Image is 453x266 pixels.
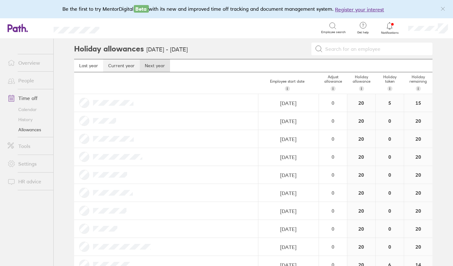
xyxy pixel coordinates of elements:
a: Settings [3,157,53,170]
a: Last year [74,59,103,72]
a: Time off [3,92,53,104]
a: Current year [103,59,140,72]
div: 0 [319,136,347,142]
h3: [DATE] - [DATE] [146,46,188,53]
input: dd/mm/yyyy [259,184,318,202]
div: 0 [376,238,404,256]
div: Be the first to try MentorDigital with its new and improved time off tracking and document manage... [63,5,391,13]
div: 0 [319,244,347,250]
span: i [390,86,391,91]
div: 20 [347,148,375,166]
input: dd/mm/yyyy [259,238,318,256]
input: dd/mm/yyyy [259,148,318,166]
a: History [3,115,53,125]
div: 0 [376,220,404,238]
div: 20 [347,238,375,256]
div: 0 [319,208,347,214]
div: 20 [404,184,432,202]
div: 20 [347,130,375,148]
div: 0 [319,154,347,160]
div: 0 [319,100,347,106]
span: i [287,86,288,91]
input: dd/mm/yyyy [259,202,318,220]
button: Register your interest [335,6,384,13]
div: 20 [347,112,375,130]
a: Allowances [3,125,53,135]
span: Employee search [321,30,346,34]
a: HR advice [3,175,53,188]
div: Employee start date [256,77,319,94]
a: Overview [3,56,53,69]
div: 20 [404,220,432,238]
div: Holiday allowance [347,72,376,94]
div: 0 [376,166,404,184]
div: Holiday remaining [404,72,432,94]
input: dd/mm/yyyy [259,220,318,238]
div: 20 [404,238,432,256]
div: 0 [319,172,347,178]
input: dd/mm/yyyy [259,166,318,184]
div: 20 [404,130,432,148]
div: 0 [319,118,347,124]
div: 0 [319,190,347,196]
div: 0 [376,202,404,220]
h2: Holiday allowances [74,39,144,59]
div: Search [116,25,132,31]
div: 20 [347,94,375,112]
div: 20 [404,112,432,130]
div: 0 [376,184,404,202]
div: 20 [404,148,432,166]
div: 5 [376,94,404,112]
div: 20 [347,202,375,220]
div: 20 [404,166,432,184]
span: Beta [134,5,149,13]
span: Notifications [379,31,400,35]
div: 0 [376,148,404,166]
span: i [418,86,419,91]
a: Calendar [3,104,53,115]
span: Get help [353,31,373,34]
div: 20 [347,184,375,202]
a: Tools [3,140,53,152]
input: dd/mm/yyyy [259,94,318,112]
a: People [3,74,53,87]
input: dd/mm/yyyy [259,112,318,130]
a: Notifications [379,21,400,35]
span: i [333,86,334,91]
a: Next year [140,59,170,72]
div: 15 [404,94,432,112]
div: 0 [319,226,347,232]
div: Adjust allowance [319,72,347,94]
div: 20 [404,202,432,220]
div: 20 [347,220,375,238]
div: Holiday taken [376,72,404,94]
div: 0 [376,112,404,130]
div: 20 [347,166,375,184]
span: i [361,86,362,91]
input: Search for an employee [323,43,429,55]
input: dd/mm/yyyy [259,130,318,148]
div: 0 [376,130,404,148]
